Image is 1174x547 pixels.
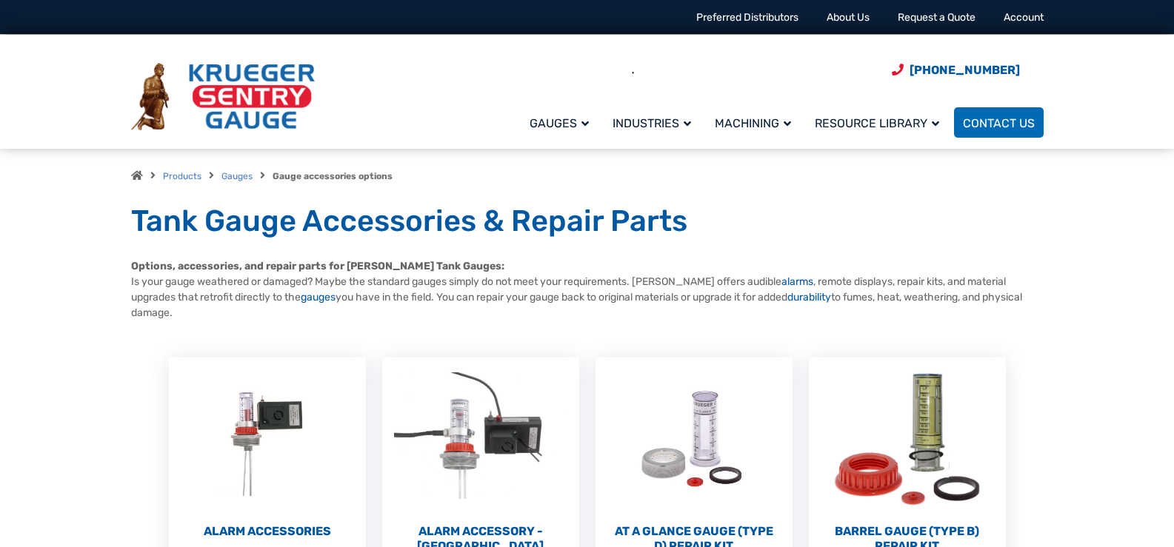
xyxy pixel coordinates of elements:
img: Krueger Sentry Gauge [131,63,315,131]
span: Industries [613,116,691,130]
a: Products [163,171,201,181]
a: durability [787,291,831,303]
img: Barrel Gauge (Type B) Repair Kit [809,358,1006,520]
img: At a Glance Gauge (Type D) Repair Kit [596,358,793,520]
span: [PHONE_NUMBER] [910,63,1020,77]
a: gauges [301,291,336,303]
span: Contact Us [963,116,1035,130]
a: Account [1004,11,1044,24]
a: Contact Us [954,107,1044,138]
a: Phone Number (920) 434-8860 [892,61,1020,79]
span: Machining [715,116,791,130]
h1: Tank Gauge Accessories & Repair Parts [131,203,1044,240]
a: Request a Quote [898,11,975,24]
strong: Options, accessories, and repair parts for [PERSON_NAME] Tank Gauges: [131,260,504,272]
a: About Us [827,11,870,24]
a: Preferred Distributors [696,11,798,24]
a: Gauges [521,105,604,140]
a: Machining [706,105,806,140]
a: Gauges [221,171,253,181]
a: Industries [604,105,706,140]
span: Gauges [530,116,589,130]
span: Resource Library [815,116,939,130]
a: Resource Library [806,105,954,140]
strong: Gauge accessories options [273,171,393,181]
img: Alarm Accessories [169,358,366,520]
a: Visit product category Alarm Accessories [169,358,366,539]
a: alarms [781,275,813,288]
p: Is your gauge weathered or damaged? Maybe the standard gauges simply do not meet your requirement... [131,258,1044,321]
img: Alarm Accessory - DC [382,358,579,520]
h2: Alarm Accessories [169,524,366,539]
